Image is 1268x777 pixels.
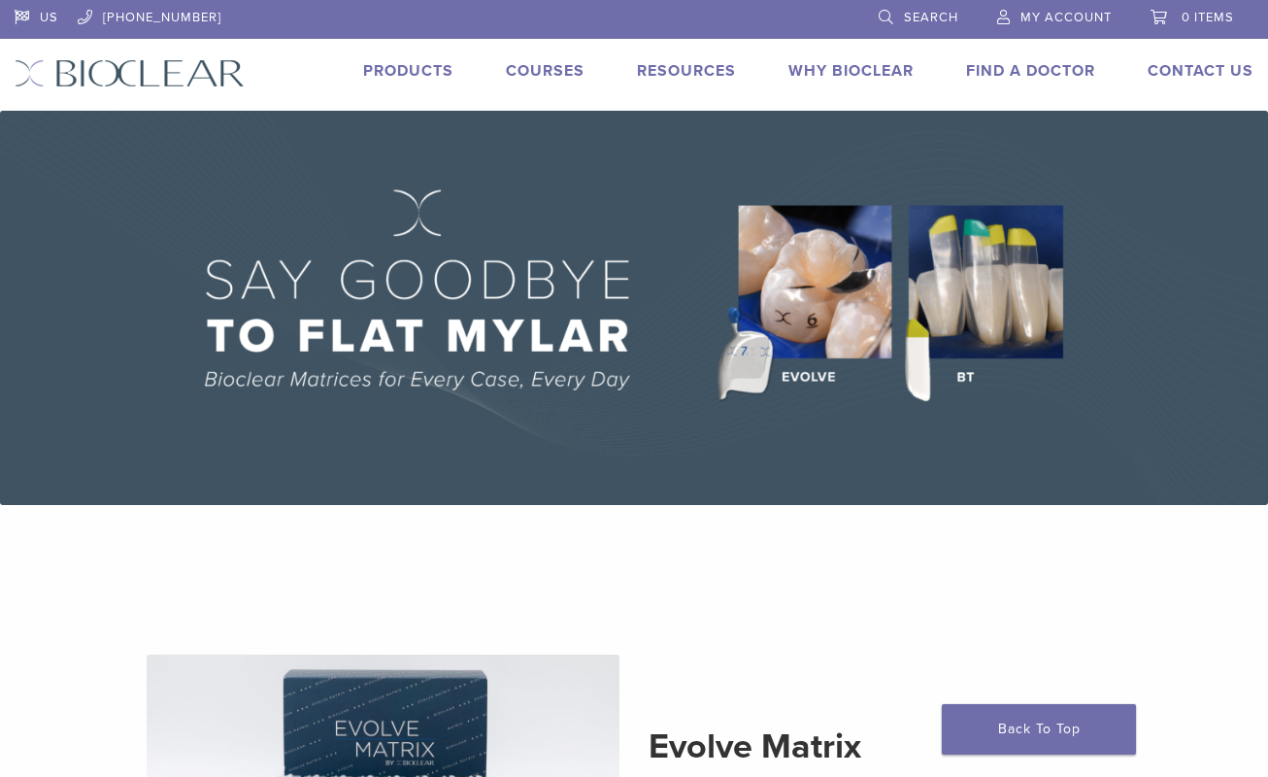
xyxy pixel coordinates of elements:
img: Bioclear [15,59,245,87]
a: Products [363,61,453,81]
a: Courses [506,61,584,81]
span: Search [904,10,958,25]
a: Find A Doctor [966,61,1095,81]
a: Contact Us [1148,61,1253,81]
a: Why Bioclear [788,61,914,81]
span: My Account [1020,10,1112,25]
a: Resources [637,61,736,81]
a: Back To Top [942,704,1136,755]
span: 0 items [1182,10,1234,25]
h2: Evolve Matrix [649,724,1121,770]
